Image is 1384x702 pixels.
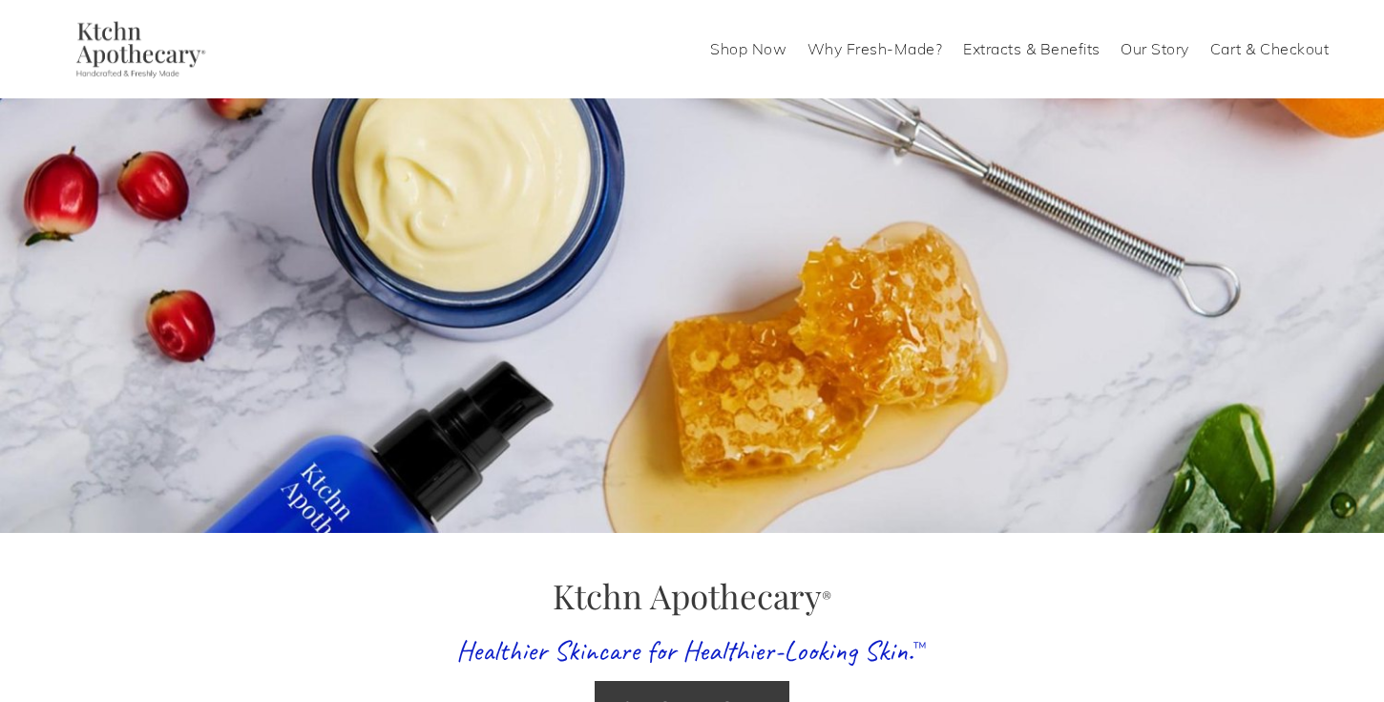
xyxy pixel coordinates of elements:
[963,34,1101,65] a: Extracts & Benefits
[913,637,927,656] sup: ™
[1121,34,1189,65] a: Our Story
[456,632,913,669] span: Healthier Skincare for Healthier-Looking Skin.
[822,587,831,606] sup: ®
[553,573,831,618] span: Ktchn Apothecary
[1210,34,1330,65] a: Cart & Checkout
[807,34,943,65] a: Why Fresh-Made?
[55,21,219,78] img: Ktchn Apothecary
[710,34,786,65] a: Shop Now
